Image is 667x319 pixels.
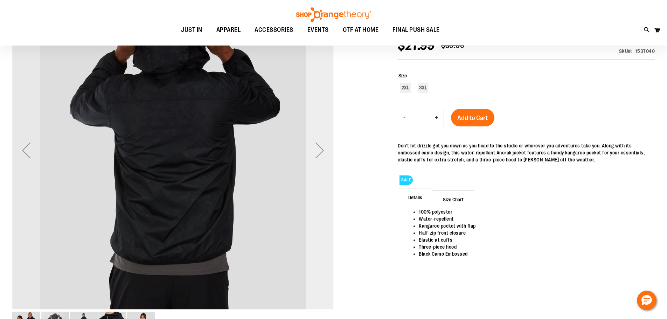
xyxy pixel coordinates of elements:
div: Don't let drizzle get you down as you head to the studio or wherever you adventures take you. Alo... [398,142,655,163]
span: Add to Cart [457,114,488,122]
li: Kangaroo pocket with flap [419,222,648,229]
img: Shop Orangetheory [295,7,372,22]
div: 3XL [418,83,428,93]
li: Elastic at cuffs [419,236,648,243]
li: 100% polyester [419,208,648,215]
a: FINAL PUSH SALE [385,22,447,38]
span: OTF AT HOME [343,22,379,38]
strong: SKU [619,48,633,54]
li: Three-piece hood [419,243,648,250]
button: Decrease product quantity [398,109,411,127]
a: ACCESSORIES [248,22,300,38]
span: FINAL PUSH SALE [392,22,440,38]
li: Water-repellent [419,215,648,222]
span: ACCESSORIES [255,22,293,38]
li: Black Camo Embossed [419,250,648,257]
span: APPAREL [216,22,241,38]
a: JUST IN [174,22,209,38]
span: Details [398,188,433,206]
span: EVENTS [307,22,329,38]
a: OTF AT HOME [336,22,386,38]
button: Add to Cart [451,109,494,126]
span: JUST IN [181,22,202,38]
span: $80.00 [441,42,464,50]
input: Product quantity [411,110,430,126]
a: APPAREL [209,22,248,38]
a: EVENTS [300,22,336,38]
span: $27.99 [398,39,434,53]
li: Half-zip front closure [419,229,648,236]
button: Increase product quantity [430,109,444,127]
span: Size [398,73,407,78]
div: 1537040 [635,48,655,55]
button: Hello, have a question? Let’s chat. [637,291,656,310]
div: 2XL [400,83,411,93]
span: SALE [399,175,413,185]
span: Size Chart [432,190,474,208]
